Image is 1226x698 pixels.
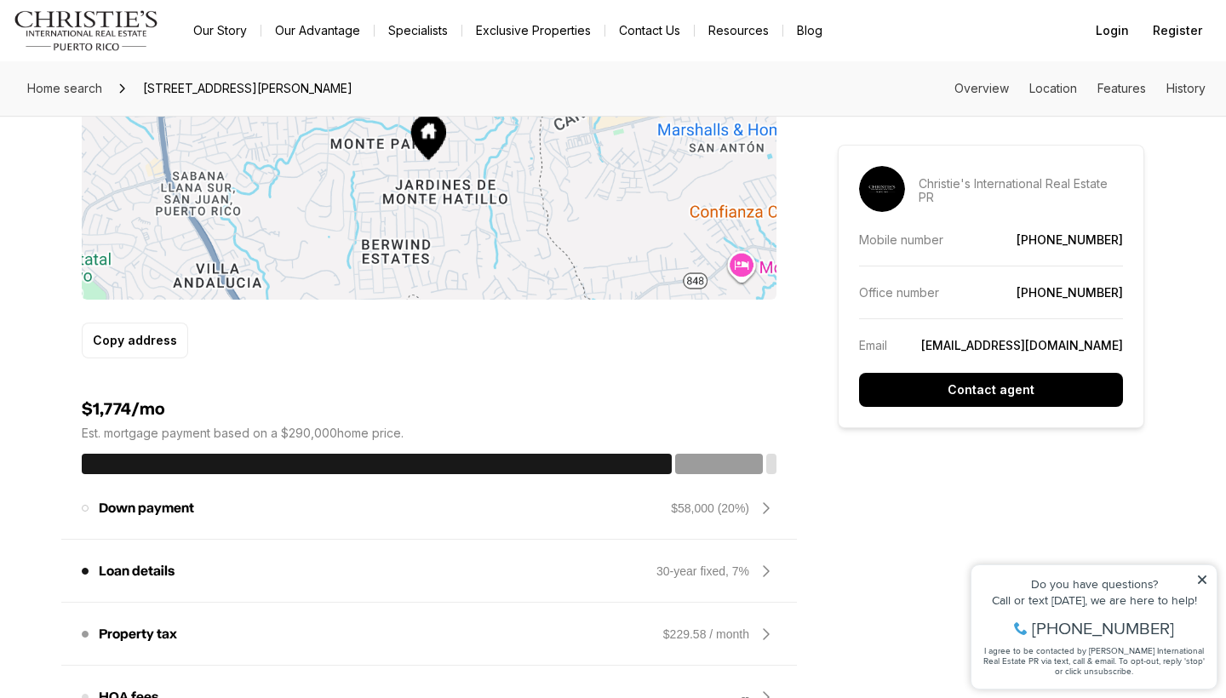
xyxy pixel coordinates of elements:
a: Exclusive Properties [462,19,604,43]
span: Register [1153,24,1202,37]
nav: Page section menu [954,82,1206,95]
a: Skip to: History [1166,81,1206,95]
a: [PHONE_NUMBER] [1017,285,1123,300]
h4: $1,774/mo [82,399,776,420]
p: Down payment [99,501,194,515]
div: $58,000 (20%) [671,500,749,517]
p: Copy address [93,334,177,347]
span: [PHONE_NUMBER] [70,80,212,97]
p: Email [859,338,887,352]
div: Loan details30-year fixed, 7% [82,551,776,592]
div: Do you have questions? [18,38,246,50]
div: 30-year fixed, 7% [656,563,749,580]
button: Copy address [82,323,188,358]
a: Home search [20,75,109,102]
a: Our Advantage [261,19,374,43]
div: Property tax$229.58 / month [82,614,776,655]
div: Call or text [DATE], we are here to help! [18,54,246,66]
a: Skip to: Overview [954,81,1009,95]
a: Our Story [180,19,261,43]
p: Contact agent [948,383,1034,397]
img: Map of ST. 25 MONTE CARLO 1306, SAN JUAN PR, 00924 [82,48,776,300]
a: Specialists [375,19,461,43]
a: Skip to: Location [1029,81,1077,95]
a: [PHONE_NUMBER] [1017,232,1123,247]
p: Office number [859,285,939,300]
span: Login [1096,24,1129,37]
button: Contact agent [859,373,1123,407]
span: [STREET_ADDRESS][PERSON_NAME] [136,75,359,102]
button: Register [1143,14,1212,48]
span: Home search [27,81,102,95]
img: logo [14,10,159,51]
span: I agree to be contacted by [PERSON_NAME] International Real Estate PR via text, call & email. To ... [21,105,243,137]
a: [EMAIL_ADDRESS][DOMAIN_NAME] [921,338,1123,352]
p: Christie's International Real Estate PR [919,177,1123,204]
p: Loan details [99,564,175,578]
button: Contact Us [605,19,694,43]
p: Est. mortgage payment based on a $290,000 home price. [82,426,776,440]
p: Property tax [99,627,177,641]
a: Resources [695,19,782,43]
div: $229.58 / month [663,626,749,643]
a: Blog [783,19,836,43]
a: Skip to: Features [1097,81,1146,95]
div: Down payment$58,000 (20%) [82,488,776,529]
button: Login [1086,14,1139,48]
p: Mobile number [859,232,943,247]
